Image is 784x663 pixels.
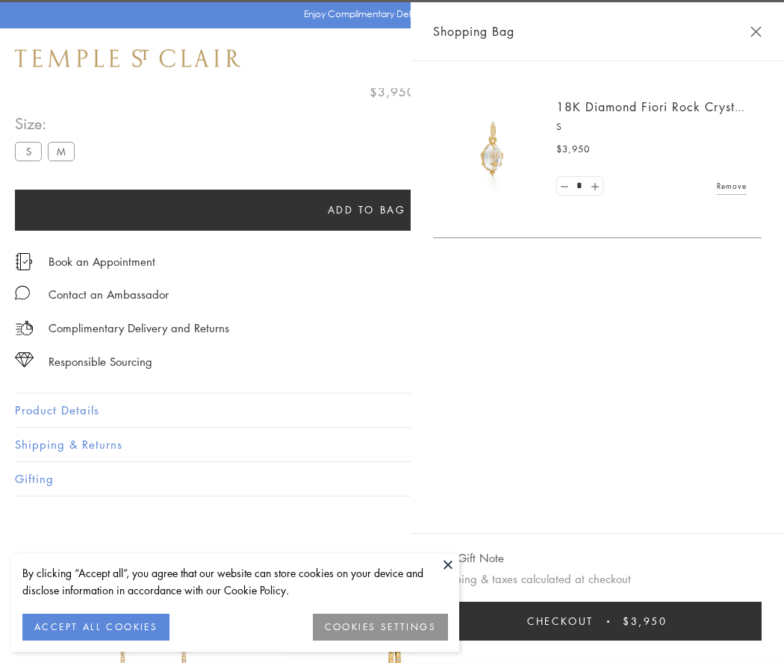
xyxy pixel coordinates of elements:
img: icon_sourcing.svg [15,352,34,367]
a: Remove [717,178,747,194]
div: Responsible Sourcing [49,352,152,371]
button: Shipping & Returns [15,428,769,461]
img: icon_delivery.svg [15,319,34,337]
span: $3,950 [370,82,415,102]
a: Book an Appointment [49,253,155,270]
button: Add to bag [15,190,718,231]
button: Product Details [15,393,769,427]
a: Set quantity to 0 [557,177,572,196]
button: Add Gift Note [433,549,504,567]
button: Close Shopping Bag [750,26,762,37]
img: Temple St. Clair [15,49,240,67]
button: Checkout $3,950 [433,602,762,641]
label: S [15,142,42,161]
span: Add to bag [328,202,406,218]
span: $3,950 [556,142,590,157]
a: Set quantity to 2 [587,177,602,196]
h3: You May Also Like [37,550,747,573]
button: Gifting [15,462,769,496]
img: MessageIcon-01_2.svg [15,285,30,300]
div: By clicking “Accept all”, you agree that our website can store cookies on your device and disclos... [22,564,448,599]
button: COOKIES SETTINGS [313,614,448,641]
p: Enjoy Complimentary Delivery & Returns [304,7,473,22]
div: Contact an Ambassador [49,285,169,304]
span: $3,950 [623,613,668,629]
button: ACCEPT ALL COOKIES [22,614,169,641]
img: icon_appointment.svg [15,253,33,270]
p: S [556,119,747,134]
span: Size: [15,111,81,136]
p: Shipping & taxes calculated at checkout [433,570,762,588]
span: Shopping Bag [433,22,514,41]
span: Checkout [527,613,594,629]
img: P51889-E11FIORI [448,105,538,194]
label: M [48,142,75,161]
p: Complimentary Delivery and Returns [49,319,229,337]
